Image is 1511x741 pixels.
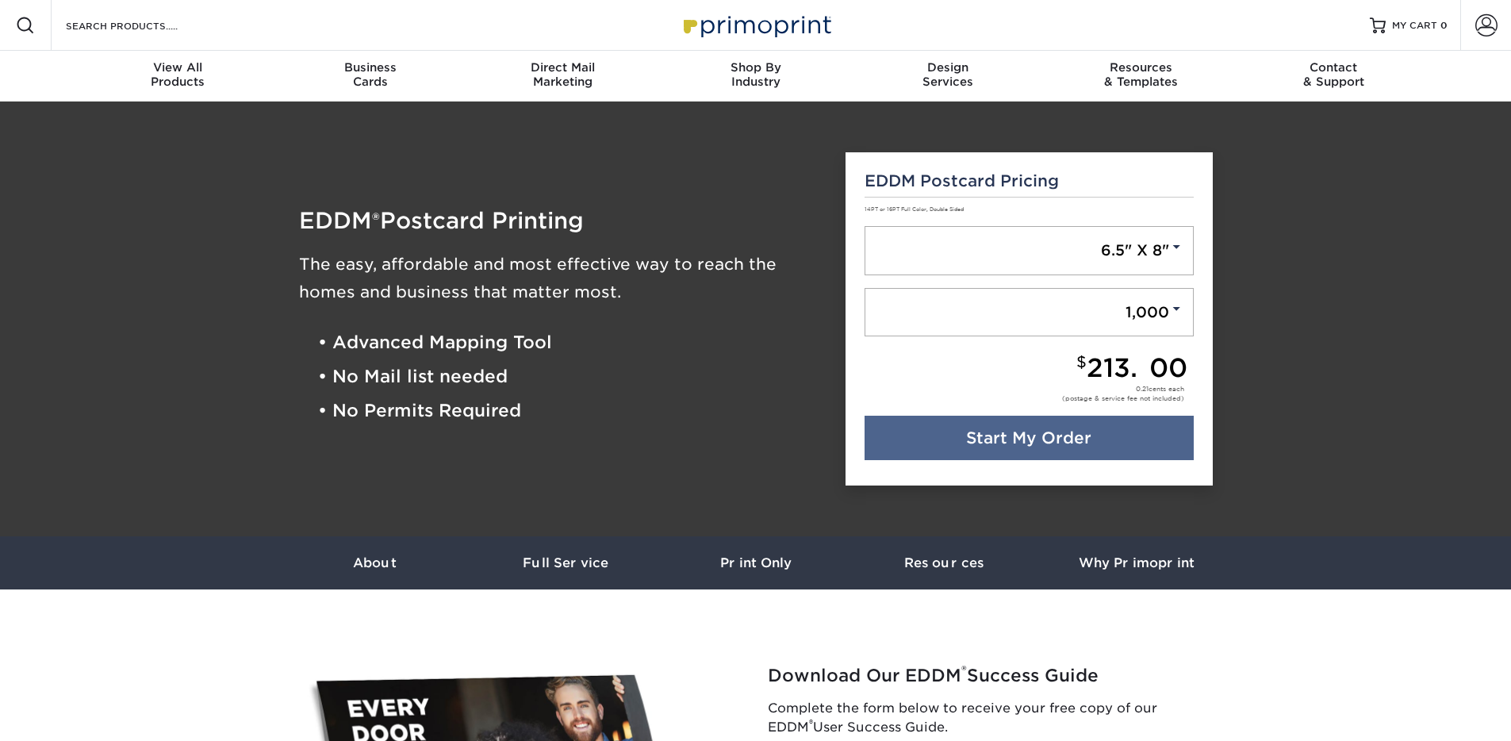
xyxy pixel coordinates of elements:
[318,359,823,394] li: • No Mail list needed
[318,325,823,359] li: • Advanced Mapping Tool
[466,60,659,75] span: Direct Mail
[661,536,851,589] a: Print Only
[865,416,1194,460] a: Start My Order
[1076,353,1087,371] small: $
[1237,60,1430,75] span: Contact
[661,555,851,570] h3: Print Only
[470,555,661,570] h3: Full Service
[1062,384,1184,403] div: cents each (postage & service fee not included)
[852,60,1045,75] span: Design
[768,699,1220,737] p: Complete the form below to receive your free copy of our EDDM User Success Guide.
[318,394,823,428] li: • No Permits Required
[851,555,1041,570] h3: Resources
[659,60,852,89] div: Industry
[865,171,1194,190] h5: EDDM Postcard Pricing
[1237,51,1430,102] a: Contact& Support
[677,8,835,42] img: Primoprint
[466,51,659,102] a: Direct MailMarketing
[1136,385,1149,393] span: 0.21
[852,51,1045,102] a: DesignServices
[659,60,852,75] span: Shop By
[852,60,1045,89] div: Services
[865,288,1194,337] a: 1,000
[280,555,470,570] h3: About
[1045,60,1237,75] span: Resources
[466,60,659,89] div: Marketing
[865,206,964,213] small: 14PT or 16PT Full Color, Double Sided
[299,251,823,306] h3: The easy, affordable and most effective way to reach the homes and business that matter most.
[1087,352,1187,383] span: 213.00
[470,536,661,589] a: Full Service
[809,717,813,729] sup: ®
[768,666,1220,686] h2: Download Our EDDM Success Guide
[1045,60,1237,89] div: & Templates
[82,51,274,102] a: View AllProducts
[1041,536,1232,589] a: Why Primoprint
[274,60,466,89] div: Cards
[274,51,466,102] a: BusinessCards
[1237,60,1430,89] div: & Support
[1392,19,1437,33] span: MY CART
[372,209,380,232] span: ®
[64,16,219,35] input: SEARCH PRODUCTS.....
[865,226,1194,275] a: 6.5" X 8"
[1041,555,1232,570] h3: Why Primoprint
[851,536,1041,589] a: Resources
[1440,20,1448,31] span: 0
[82,60,274,75] span: View All
[299,209,823,232] h1: EDDM Postcard Printing
[280,536,470,589] a: About
[961,662,967,678] sup: ®
[82,60,274,89] div: Products
[274,60,466,75] span: Business
[659,51,852,102] a: Shop ByIndustry
[1045,51,1237,102] a: Resources& Templates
